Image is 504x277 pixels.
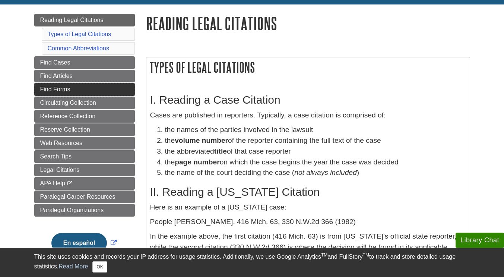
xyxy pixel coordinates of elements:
[34,191,135,203] a: Paralegal Career Resources
[40,207,104,213] span: Paralegal Organizations
[58,263,88,270] a: Read More
[34,150,135,163] a: Search Tips
[150,217,466,227] p: People [PERSON_NAME], 416 Mich. 63, 330 N.W.2d 366 (1982)
[34,123,135,136] a: Reserve Collection
[34,110,135,123] a: Reference Collection
[214,147,227,155] strong: title
[40,59,70,66] span: Find Cases
[40,140,83,146] span: Web Resources
[363,252,369,258] sup: TM
[34,97,135,109] a: Circulating Collection
[150,186,466,198] h2: II. Reading a [US_STATE] Citation
[40,73,73,79] span: Find Articles
[150,110,466,121] p: Cases are published in reporters. Typically, a case citation is comprised of:
[34,137,135,149] a: Web Resources
[40,113,96,119] span: Reference Collection
[40,153,72,160] span: Search Tips
[40,17,104,23] span: Reading Legal Citations
[165,146,466,157] li: the abbreviated of that case reporter
[321,252,327,258] sup: TM
[48,31,111,37] a: Types of Legal Citations
[34,177,135,190] a: APA Help
[48,45,109,51] a: Common Abbreviations
[34,83,135,96] a: Find Forms
[456,233,504,248] button: Library Chat
[150,202,466,213] p: Here is an example of a [US_STATE] case:
[40,193,115,200] span: Paralegal Career Resources
[150,94,466,106] h2: I. Reading a Case Citation
[165,157,466,168] li: the on which the case begins the year the case was decided
[40,180,65,186] span: APA Help
[40,126,90,133] span: Reserve Collection
[34,56,135,69] a: Find Cases
[34,14,135,26] a: Reading Legal Citations
[294,169,356,176] em: not always included
[34,252,470,273] div: This site uses cookies and records your IP address for usage statistics. Additionally, we use Goo...
[165,125,466,135] li: the names of the parties involved in the lawsuit
[92,261,107,273] button: Close
[34,70,135,82] a: Find Articles
[50,240,118,246] a: Link opens in new window
[175,158,219,166] strong: page number
[67,181,73,186] i: This link opens in a new window
[40,167,80,173] span: Legal Citations
[51,233,107,253] button: En español
[146,57,470,77] h2: Types of Legal Citations
[34,204,135,217] a: Paralegal Organizations
[40,100,96,106] span: Circulating Collection
[34,164,135,176] a: Legal Citations
[40,86,70,92] span: Find Forms
[165,135,466,146] li: the of the reporter containing the full text of the case
[165,167,466,178] li: the name of the court deciding the case ( )
[175,136,228,144] strong: volume number
[146,14,470,33] h1: Reading Legal Citations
